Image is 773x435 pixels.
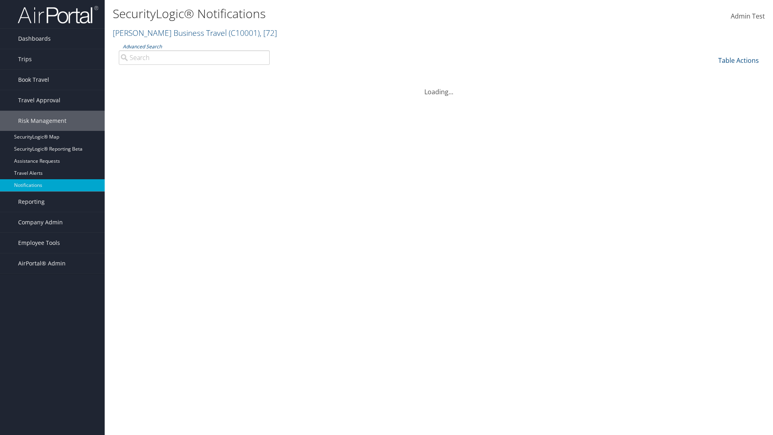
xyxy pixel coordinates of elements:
span: Reporting [18,192,45,212]
span: AirPortal® Admin [18,253,66,273]
a: Advanced Search [123,43,162,50]
span: Travel Approval [18,90,60,110]
img: airportal-logo.png [18,5,98,24]
a: [PERSON_NAME] Business Travel [113,27,277,38]
span: Employee Tools [18,233,60,253]
span: Company Admin [18,212,63,232]
span: Dashboards [18,29,51,49]
div: Loading... [113,77,765,97]
a: Table Actions [718,56,759,65]
h1: SecurityLogic® Notifications [113,5,548,22]
span: Trips [18,49,32,69]
span: , [ 72 ] [260,27,277,38]
span: ( C10001 ) [229,27,260,38]
a: Admin Test [731,4,765,29]
span: Admin Test [731,12,765,21]
span: Risk Management [18,111,66,131]
input: Advanced Search [119,50,270,65]
span: Book Travel [18,70,49,90]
